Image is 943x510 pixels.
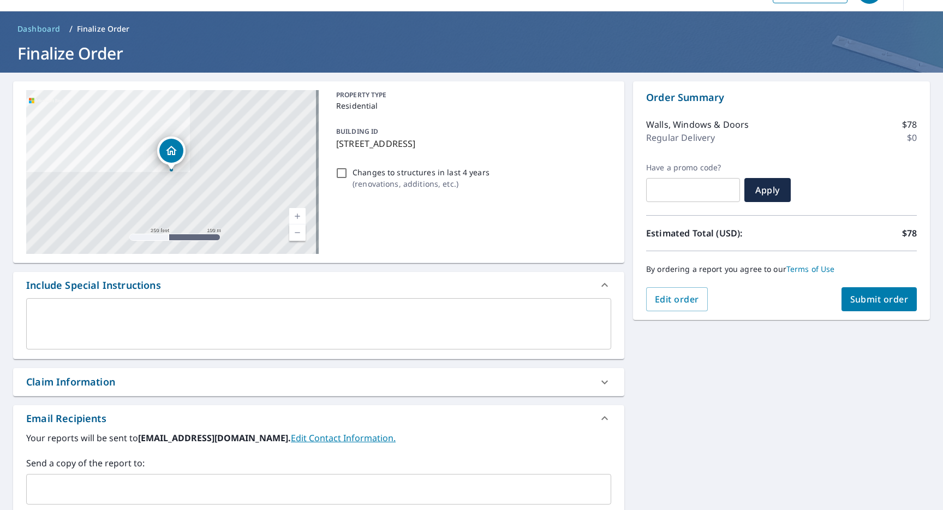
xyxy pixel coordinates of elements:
[336,90,607,100] p: PROPERTY TYPE
[907,131,917,144] p: $0
[69,22,73,35] li: /
[353,178,490,189] p: ( renovations, additions, etc. )
[646,131,715,144] p: Regular Delivery
[26,456,611,470] label: Send a copy of the report to:
[77,23,130,34] p: Finalize Order
[336,127,378,136] p: BUILDING ID
[353,167,490,178] p: Changes to structures in last 4 years
[646,163,740,173] label: Have a promo code?
[902,118,917,131] p: $78
[13,20,65,38] a: Dashboard
[850,293,909,305] span: Submit order
[13,272,624,298] div: Include Special Instructions
[753,184,782,196] span: Apply
[336,137,607,150] p: [STREET_ADDRESS]
[26,278,161,293] div: Include Special Instructions
[26,431,611,444] label: Your reports will be sent to
[841,287,917,311] button: Submit order
[786,264,835,274] a: Terms of Use
[26,375,115,389] div: Claim Information
[655,293,699,305] span: Edit order
[157,137,186,170] div: Dropped pin, building 1, Residential property, 228 W 20th St Hialeah, FL 33010
[902,227,917,240] p: $78
[13,20,930,38] nav: breadcrumb
[336,100,607,111] p: Residential
[646,264,917,274] p: By ordering a report you agree to our
[138,432,291,444] b: [EMAIL_ADDRESS][DOMAIN_NAME].
[646,90,917,105] p: Order Summary
[646,227,781,240] p: Estimated Total (USD):
[17,23,61,34] span: Dashboard
[289,208,306,224] a: Current Level 17, Zoom In
[26,411,106,426] div: Email Recipients
[13,368,624,396] div: Claim Information
[646,118,749,131] p: Walls, Windows & Doors
[744,178,791,202] button: Apply
[13,405,624,431] div: Email Recipients
[646,287,708,311] button: Edit order
[291,432,396,444] a: EditContactInfo
[289,224,306,241] a: Current Level 17, Zoom Out
[13,42,930,64] h1: Finalize Order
